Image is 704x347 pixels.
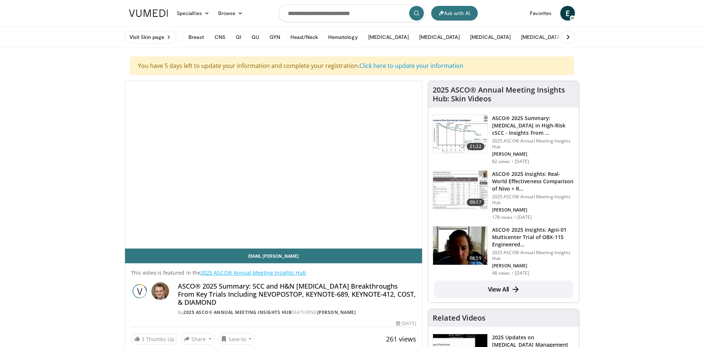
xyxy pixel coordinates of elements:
[492,170,575,192] h3: ASCO® 2025 Insights: Real-World Effectiveness Comparison of Nivo + R…
[125,249,422,263] a: Email [PERSON_NAME]
[364,30,413,44] button: [MEDICAL_DATA]
[359,62,463,70] a: Click here to update your information
[415,30,464,44] button: [MEDICAL_DATA]
[131,282,148,300] img: 2025 ASCO® Annual Meeting Insights Hub
[492,226,575,248] h3: ASCO® 2025 Insights: Agni-01 Multicenter Trial of OBX-115 Engineered…
[517,30,566,44] button: [MEDICAL_DATA]
[433,115,487,153] img: 7690458f-0c76-4f61-811b-eb7c7f8681e5.150x105_q85_crop-smart_upscale.jpg
[279,4,425,22] input: Search topics, interventions
[218,333,255,345] button: Save to
[433,171,487,209] img: ae2f56e5-51f2-42f8-bc82-196091d75f3c.150x105_q85_crop-smart_upscale.jpg
[317,309,356,315] a: [PERSON_NAME]
[560,6,575,21] a: E
[492,138,575,150] p: 2025 ASCO® Annual Meeting Insights Hub
[525,6,556,21] a: Favorites
[131,269,416,276] p: This video is featured in the
[511,270,513,276] div: ·
[467,143,484,150] span: 21:22
[492,159,510,165] p: 82 views
[492,207,575,213] p: [PERSON_NAME]
[172,6,214,21] a: Specialties
[125,31,176,43] a: Visit Skin page
[433,227,487,265] img: 3248663f-dc87-4925-8fb4-a7a57f5c8f6b.150x105_q85_crop-smart_upscale.jpg
[433,314,485,322] h4: Related Videos
[210,30,230,44] button: CNS
[231,30,246,44] button: GI
[396,320,416,327] div: [DATE]
[492,214,513,220] p: 178 views
[511,159,513,165] div: ·
[201,269,306,276] a: 2025 ASCO® Annual Meeting Insights Hub
[129,10,168,17] img: VuMedi Logo
[517,214,532,220] p: [DATE]
[467,199,484,206] span: 09:17
[467,254,484,262] span: 08:59
[431,6,478,21] button: Ask with AI
[324,30,362,44] button: Hematology
[515,270,529,276] p: [DATE]
[151,282,169,300] img: Avatar
[433,86,575,103] h4: 2025 ASCO® Annual Meeting Insights Hub: Skin Videos
[178,282,416,306] h4: ASCO® 2025 Summary: SCC and H&N [MEDICAL_DATA] Breakthroughs From Key Trials Including NEVOPOSTOP...
[492,194,575,206] p: 2025 ASCO® Annual Meeting Insights Hub
[492,115,575,137] h3: ASCO® 2025 Summary: [MEDICAL_DATA] in High-Risk cSCC - Insights From …
[125,81,422,249] video-js: Video Player
[386,335,416,343] span: 261 views
[142,336,144,343] span: 3
[181,333,215,345] button: Share
[492,263,575,269] p: [PERSON_NAME]
[515,159,529,165] p: [DATE]
[433,170,575,220] a: 09:17 ASCO® 2025 Insights: Real-World Effectiveness Comparison of Nivo + R… 2025 ASCO® Annual Mee...
[492,151,575,157] p: [PERSON_NAME]
[183,309,291,315] a: 2025 ASCO® Annual Meeting Insights Hub
[214,6,247,21] a: Browse
[492,250,575,261] p: 2025 ASCO® Annual Meeting Insights Hub
[178,309,416,316] div: By FEATURING
[131,333,178,345] a: 3 Thumbs Up
[434,281,573,298] a: View All
[286,30,322,44] button: Head/Neck
[265,30,285,44] button: GYN
[433,226,575,276] a: 08:59 ASCO® 2025 Insights: Agni-01 Multicenter Trial of OBX-115 Engineered… 2025 ASCO® Annual Mee...
[130,57,574,75] div: You have 5 days left to update your information and complete your registration.
[514,214,516,220] div: ·
[466,30,515,44] button: [MEDICAL_DATA]
[433,115,575,165] a: 21:22 ASCO® 2025 Summary: [MEDICAL_DATA] in High-Risk cSCC - Insights From … 2025 ASCO® Annual Me...
[184,30,208,44] button: Breast
[247,30,264,44] button: GU
[492,270,510,276] p: 48 views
